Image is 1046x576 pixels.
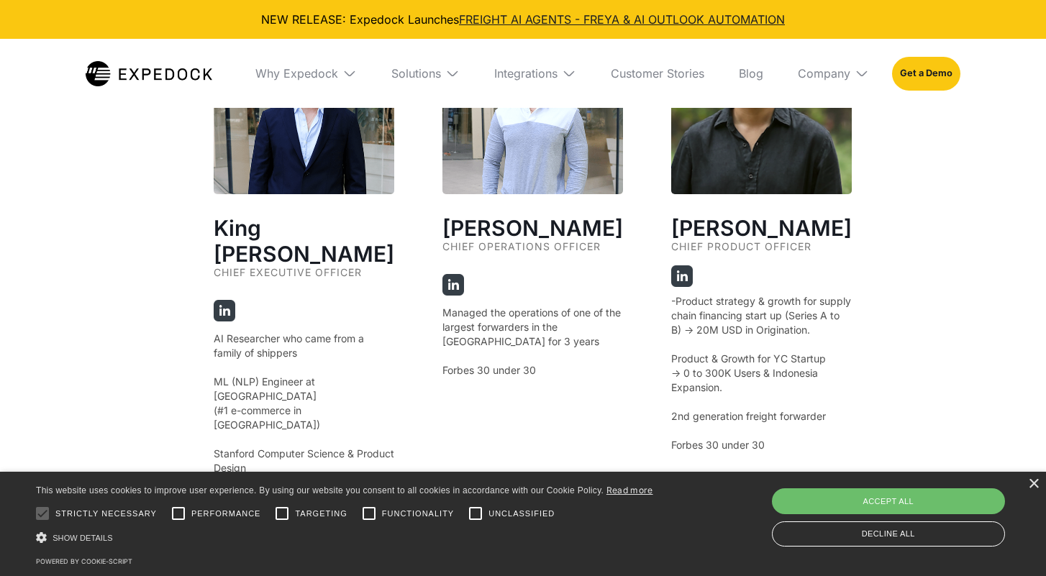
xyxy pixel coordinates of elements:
[671,241,852,265] div: Chief Product Officer
[380,39,471,108] div: Solutions
[55,508,157,520] span: Strictly necessary
[442,241,623,265] div: Chief Operations Officer
[974,507,1046,576] iframe: Chat Widget
[442,215,623,241] h3: [PERSON_NAME]
[786,39,881,108] div: Company
[727,39,775,108] a: Blog
[772,488,1006,514] div: Accept all
[459,12,785,27] a: FREIGHT AI AGENTS - FREYA & AI OUTLOOK AUTOMATION
[214,267,394,291] div: Chief Executive Officer
[214,215,394,267] h2: King [PERSON_NAME]
[36,485,604,495] span: This website uses cookies to improve user experience. By using our website you consent to all coo...
[36,557,132,565] a: Powered by cookie-script
[606,485,653,495] a: Read more
[494,66,558,81] div: Integrations
[255,66,338,81] div: Why Expedock
[391,66,441,81] div: Solutions
[191,508,261,520] span: Performance
[671,215,852,241] h3: [PERSON_NAME]
[442,306,623,378] p: Managed the operations of one of the largest forwarders in the [GEOGRAPHIC_DATA] for 3 years Forb...
[1028,479,1039,490] div: Close
[488,508,555,520] span: Unclassified
[53,534,113,542] span: Show details
[36,530,653,545] div: Show details
[892,57,960,90] a: Get a Demo
[382,508,454,520] span: Functionality
[214,332,394,504] p: AI Researcher who came from a family of shippers ‍ ML (NLP) Engineer at [GEOGRAPHIC_DATA] (#1 e-c...
[772,521,1006,547] div: Decline all
[244,39,368,108] div: Why Expedock
[12,12,1034,27] div: NEW RELEASE: Expedock Launches
[599,39,716,108] a: Customer Stories
[295,508,347,520] span: Targeting
[671,294,852,452] p: -Product strategy & growth for supply chain financing start up (Series A to B) -> 20M USD in Orig...
[798,66,850,81] div: Company
[483,39,588,108] div: Integrations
